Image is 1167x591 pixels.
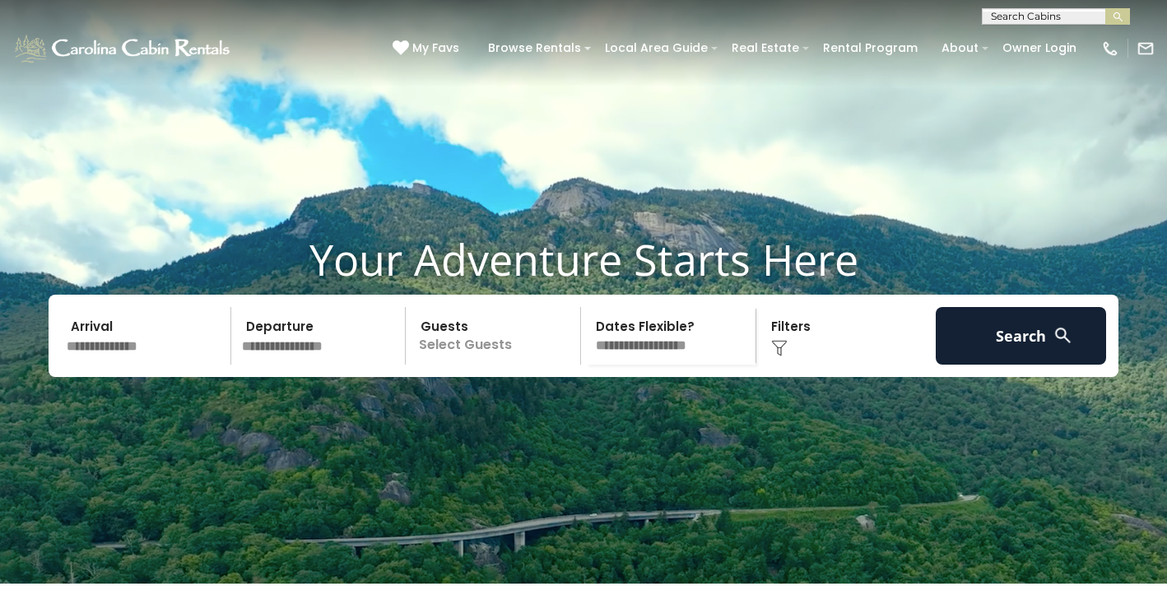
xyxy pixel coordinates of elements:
a: Local Area Guide [597,35,716,61]
a: My Favs [393,40,463,58]
a: Real Estate [723,35,807,61]
p: Select Guests [411,307,580,365]
img: mail-regular-white.png [1137,40,1155,58]
span: My Favs [412,40,459,57]
a: Rental Program [815,35,926,61]
button: Search [936,307,1106,365]
a: About [933,35,987,61]
img: filter--v1.png [771,340,788,356]
a: Browse Rentals [480,35,589,61]
h1: Your Adventure Starts Here [12,234,1155,285]
img: White-1-1-2.png [12,32,235,65]
a: Owner Login [994,35,1085,61]
img: search-regular-white.png [1053,325,1073,346]
img: phone-regular-white.png [1101,40,1119,58]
